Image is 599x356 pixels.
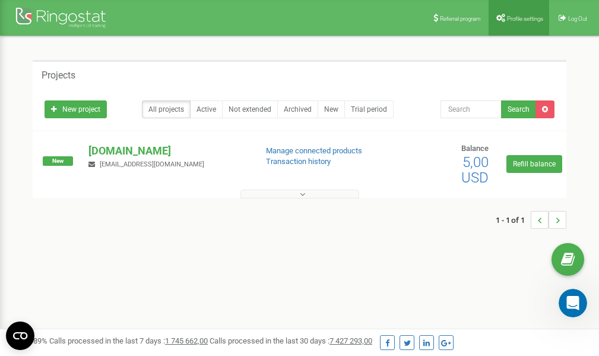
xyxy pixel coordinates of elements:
a: New project [45,100,107,118]
span: Log Out [568,15,587,22]
a: Active [190,100,223,118]
a: Transaction history [266,157,331,166]
u: 1 745 662,00 [165,336,208,345]
span: [EMAIL_ADDRESS][DOMAIN_NAME] [100,160,204,168]
span: Calls processed in the last 7 days : [49,336,208,345]
span: Balance [461,144,489,153]
button: Open CMP widget [6,322,34,350]
a: Refill balance [506,155,562,173]
span: 1 - 1 of 1 [496,211,531,229]
input: Search [440,100,502,118]
span: 5,00 USD [461,154,489,186]
h5: Projects [42,70,75,81]
a: New [318,100,345,118]
p: [DOMAIN_NAME] [88,143,246,159]
span: Profile settings [507,15,543,22]
a: Manage connected products [266,146,362,155]
button: Search [501,100,536,118]
span: New [43,156,73,166]
iframe: Intercom live chat [559,289,587,317]
span: Calls processed in the last 30 days : [210,336,372,345]
u: 7 427 293,00 [329,336,372,345]
span: Referral program [440,15,481,22]
a: Not extended [222,100,278,118]
nav: ... [496,199,566,241]
a: All projects [142,100,191,118]
a: Archived [277,100,318,118]
a: Trial period [344,100,394,118]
